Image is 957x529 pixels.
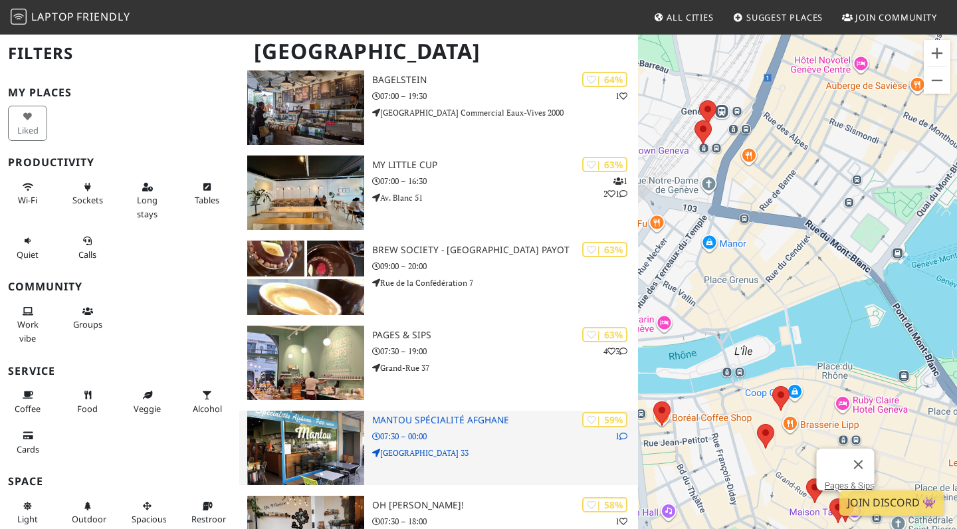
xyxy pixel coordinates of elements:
[8,156,231,169] h3: Productivity
[372,191,638,204] p: Av. Blanc 51
[17,249,39,261] span: Quiet
[247,326,364,400] img: Pages & Sips
[372,415,638,426] h3: Mantou spécialité afghane
[137,194,158,219] span: Long stays
[837,5,942,29] a: Join Community
[372,515,638,528] p: 07:30 – 18:00
[8,176,47,211] button: Wi-Fi
[247,411,364,485] img: Mantou spécialité afghane
[187,384,227,419] button: Alcohol
[77,403,98,415] span: Food
[78,249,96,261] span: Video/audio calls
[582,157,627,172] div: | 63%
[128,384,167,419] button: Veggie
[372,245,638,256] h3: Brew Society - [GEOGRAPHIC_DATA] Payot
[615,515,627,528] p: 1
[582,327,627,342] div: | 63%
[372,330,638,341] h3: Pages & Sips
[746,11,823,23] span: Suggest Places
[8,475,231,488] h3: Space
[17,318,39,344] span: People working
[8,230,47,265] button: Quiet
[18,194,37,206] span: Stable Wi-Fi
[667,11,714,23] span: All Cities
[372,106,638,119] p: [GEOGRAPHIC_DATA] Commercial Eaux-Vives 2000
[15,403,41,415] span: Coffee
[132,513,167,525] span: Spacious
[8,384,47,419] button: Coffee
[372,430,638,443] p: 07:30 – 00:00
[68,176,107,211] button: Sockets
[924,67,950,94] button: Zoom ud
[648,5,719,29] a: All Cities
[372,345,638,358] p: 07:30 – 19:00
[68,230,107,265] button: Calls
[239,326,638,400] a: Pages & Sips | 63% 43 Pages & Sips 07:30 – 19:00 Grand-Rue 37
[372,362,638,374] p: Grand-Rue 37
[72,194,103,206] span: Power sockets
[239,241,638,315] a: Brew Society - Genève Payot | 63% Brew Society - [GEOGRAPHIC_DATA] Payot 09:00 – 20:00 Rue de la ...
[193,403,222,415] span: Alcohol
[72,513,106,525] span: Outdoor area
[11,9,27,25] img: LaptopFriendly
[195,194,219,206] span: Work-friendly tables
[8,365,231,377] h3: Service
[372,175,638,187] p: 07:00 – 16:30
[372,447,638,459] p: [GEOGRAPHIC_DATA] 33
[8,86,231,99] h3: My Places
[247,70,364,145] img: Bagelstein
[128,176,167,225] button: Long stays
[582,497,627,512] div: | 58%
[11,6,130,29] a: LaptopFriendly LaptopFriendly
[615,90,627,102] p: 1
[8,425,47,460] button: Cards
[603,345,627,358] p: 4 3
[239,411,638,485] a: Mantou spécialité afghane | 59% 1 Mantou spécialité afghane 07:30 – 00:00 [GEOGRAPHIC_DATA] 33
[924,40,950,66] button: Zoom ind
[243,33,635,70] h1: [GEOGRAPHIC_DATA]
[247,241,364,315] img: Brew Society - Genève Payot
[239,70,638,145] a: Bagelstein | 64% 1 Bagelstein 07:00 – 19:30 [GEOGRAPHIC_DATA] Commercial Eaux-Vives 2000
[68,300,107,336] button: Groups
[17,443,39,455] span: Credit cards
[372,159,638,171] h3: My Little Cup
[855,11,937,23] span: Join Community
[73,318,102,330] span: Group tables
[191,513,231,525] span: Restroom
[17,513,38,525] span: Natural light
[8,300,47,349] button: Work vibe
[372,500,638,511] h3: Oh [PERSON_NAME]!
[68,384,107,419] button: Food
[603,175,627,200] p: 1 2 1
[247,156,364,230] img: My Little Cup
[372,90,638,102] p: 07:00 – 19:30
[76,9,130,24] span: Friendly
[372,276,638,289] p: Rue de la Confédération 7
[372,260,638,272] p: 09:00 – 20:00
[8,280,231,293] h3: Community
[8,33,231,74] h2: Filters
[134,403,161,415] span: Veggie
[187,176,227,211] button: Tables
[615,430,627,443] p: 1
[239,156,638,230] a: My Little Cup | 63% 121 My Little Cup 07:00 – 16:30 Av. Blanc 51
[582,242,627,257] div: | 63%
[728,5,829,29] a: Suggest Places
[31,9,74,24] span: Laptop
[582,412,627,427] div: | 59%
